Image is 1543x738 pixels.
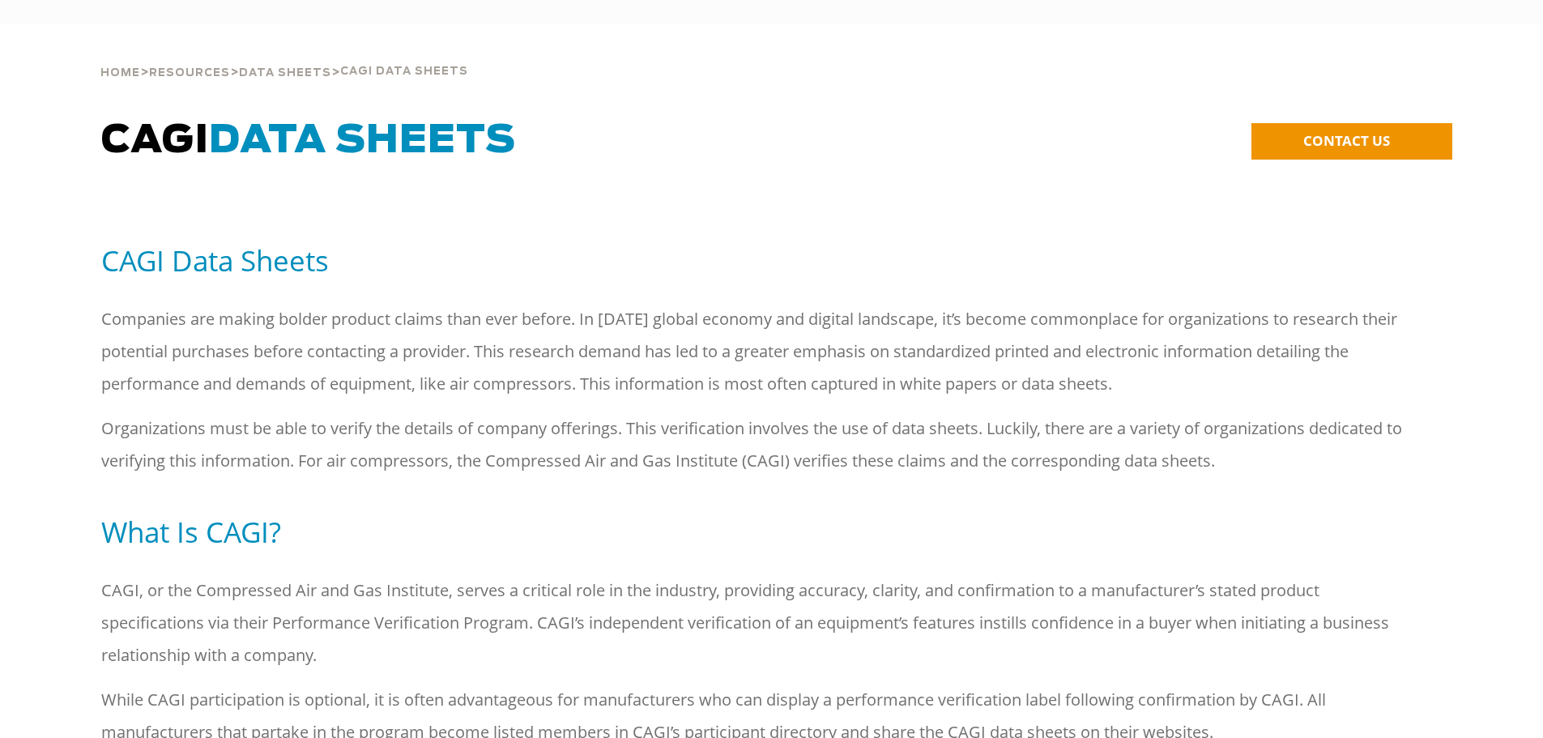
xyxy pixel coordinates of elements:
span: Resources [149,68,230,79]
span: Data Sheets [209,122,516,160]
div: > > > [100,24,468,86]
span: Home [100,68,140,79]
p: Companies are making bolder product claims than ever before. In [DATE] global economy and digital... [101,303,1413,400]
h5: What Is CAGI? [101,514,1443,550]
span: CAGI [101,122,516,160]
p: CAGI, or the Compressed Air and Gas Institute, serves a critical role in the industry, providing ... [101,574,1413,672]
h5: CAGI Data Sheets [101,242,1443,279]
a: Home [100,65,140,79]
span: Cagi Data Sheets [340,66,468,77]
a: Data Sheets [239,65,331,79]
p: Organizations must be able to verify the details of company offerings. This verification involves... [101,412,1413,477]
a: Resources [149,65,230,79]
span: CONTACT US [1303,131,1390,150]
span: Data Sheets [239,68,331,79]
a: CONTACT US [1251,123,1452,160]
